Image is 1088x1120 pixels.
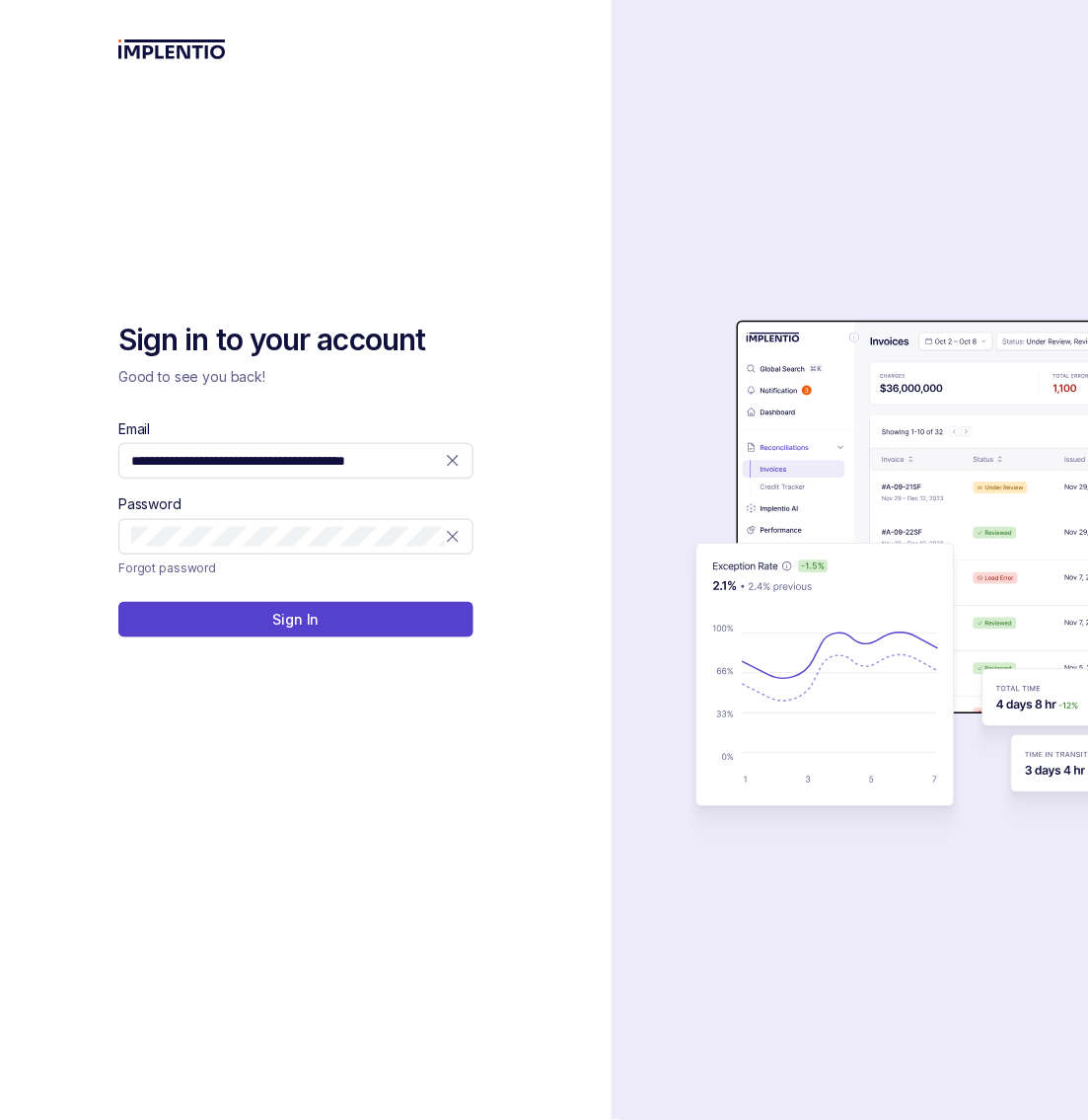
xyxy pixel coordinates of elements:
button: Sign In [118,602,473,637]
label: Email [118,419,150,439]
p: Good to see you back! [118,367,473,387]
p: Sign In [272,610,319,630]
label: Password [118,494,181,514]
h2: Sign in to your account [118,321,473,360]
p: Forgot password [118,559,216,578]
img: logo [118,39,226,59]
a: Link Forgot password [118,559,216,578]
